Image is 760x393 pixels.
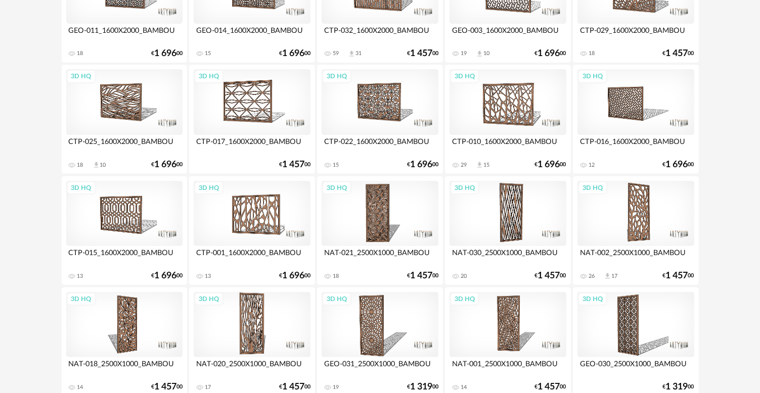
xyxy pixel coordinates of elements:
a: 3D HQ NAT-021_2500X1000_BAMBOU 18 €1 45700 [317,176,442,285]
div: NAT-001_2500X1000_BAMBOU [450,357,566,377]
div: 3D HQ [450,292,479,306]
a: 3D HQ NAT-002_2500X1000_BAMBOU 26 Download icon 17 €1 45700 [573,176,698,285]
div: 3D HQ [578,70,607,83]
div: GEO-031_2500X1000_BAMBOU [322,357,438,377]
div: CTP-029_1600X2000_BAMBOU [577,24,694,44]
div: 14 [77,384,83,391]
a: 3D HQ CTP-015_1600X2000_BAMBOU 13 €1 69600 [62,176,187,285]
div: 3D HQ [67,292,96,306]
div: NAT-020_2500X1000_BAMBOU [194,357,310,377]
span: Download icon [348,50,355,58]
div: € 00 [663,383,694,390]
div: 31 [355,50,362,57]
a: 3D HQ NAT-030_2500X1000_BAMBOU 20 €1 45700 [445,176,570,285]
div: 3D HQ [322,181,351,194]
span: 1 457 [410,50,432,57]
span: 1 696 [538,50,560,57]
a: 3D HQ CTP-025_1600X2000_BAMBOU 18 Download icon 10 €1 69600 [62,65,187,174]
div: 3D HQ [67,181,96,194]
span: 1 457 [666,50,688,57]
span: Download icon [476,50,483,58]
div: € 00 [279,161,310,168]
div: € 00 [663,50,694,57]
span: Download icon [604,272,611,280]
div: CTP-017_1600X2000_BAMBOU [194,135,310,155]
div: 29 [461,162,467,169]
div: 19 [461,50,467,57]
div: 59 [333,50,339,57]
span: 1 696 [282,50,304,57]
div: 3D HQ [578,292,607,306]
div: € 00 [663,272,694,279]
span: 1 457 [154,383,176,390]
a: 3D HQ CTP-022_1600X2000_BAMBOU 15 €1 69600 [317,65,442,174]
div: 13 [77,273,83,280]
span: 1 457 [410,272,432,279]
span: 1 696 [666,161,688,168]
span: 1 457 [538,272,560,279]
div: NAT-018_2500X1000_BAMBOU [66,357,183,377]
div: 3D HQ [450,181,479,194]
div: 18 [77,162,83,169]
div: CTP-016_1600X2000_BAMBOU [577,135,694,155]
div: 3D HQ [194,181,223,194]
div: 18 [77,50,83,57]
span: 1 319 [410,383,432,390]
span: 1 696 [538,161,560,168]
div: 3D HQ [67,70,96,83]
div: € 00 [151,50,183,57]
span: 1 319 [666,383,688,390]
a: 3D HQ CTP-010_1600X2000_BAMBOU 29 Download icon 15 €1 69600 [445,65,570,174]
div: 20 [461,273,467,280]
div: € 00 [407,272,438,279]
div: NAT-021_2500X1000_BAMBOU [322,246,438,266]
div: 19 [333,384,339,391]
div: CTP-032_1600X2000_BAMBOU [322,24,438,44]
div: 13 [205,273,211,280]
div: 3D HQ [578,181,607,194]
div: 10 [483,50,489,57]
span: 1 696 [154,272,176,279]
div: 14 [461,384,467,391]
div: 3D HQ [194,70,223,83]
div: CTP-010_1600X2000_BAMBOU [450,135,566,155]
div: CTP-022_1600X2000_BAMBOU [322,135,438,155]
div: € 00 [151,272,183,279]
div: CTP-025_1600X2000_BAMBOU [66,135,183,155]
div: CTP-001_1600X2000_BAMBOU [194,246,310,266]
div: € 00 [535,161,566,168]
div: € 00 [407,50,438,57]
span: Download icon [93,161,100,169]
div: 26 [589,273,595,280]
div: 12 [589,162,595,169]
div: € 00 [535,272,566,279]
div: € 00 [535,50,566,57]
div: € 00 [279,272,310,279]
div: 18 [589,50,595,57]
div: € 00 [151,383,183,390]
div: 3D HQ [322,292,351,306]
div: 17 [205,384,211,391]
span: 1 457 [282,383,304,390]
div: € 00 [151,161,183,168]
div: NAT-002_2500X1000_BAMBOU [577,246,694,266]
div: 3D HQ [450,70,479,83]
div: € 00 [407,161,438,168]
div: NAT-030_2500X1000_BAMBOU [450,246,566,266]
div: 3D HQ [194,292,223,306]
div: € 00 [663,161,694,168]
a: 3D HQ CTP-016_1600X2000_BAMBOU 12 €1 69600 [573,65,698,174]
a: 3D HQ CTP-017_1600X2000_BAMBOU €1 45700 [189,65,315,174]
div: 17 [611,273,617,280]
div: € 00 [535,383,566,390]
div: GEO-014_1600X2000_BAMBOU [194,24,310,44]
div: 15 [205,50,211,57]
div: € 00 [407,383,438,390]
div: € 00 [279,50,310,57]
span: 1 696 [282,272,304,279]
div: 18 [333,273,339,280]
div: 10 [100,162,106,169]
div: GEO-030_2500X1000_BAMBOU [577,357,694,377]
div: 3D HQ [322,70,351,83]
div: 15 [333,162,339,169]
